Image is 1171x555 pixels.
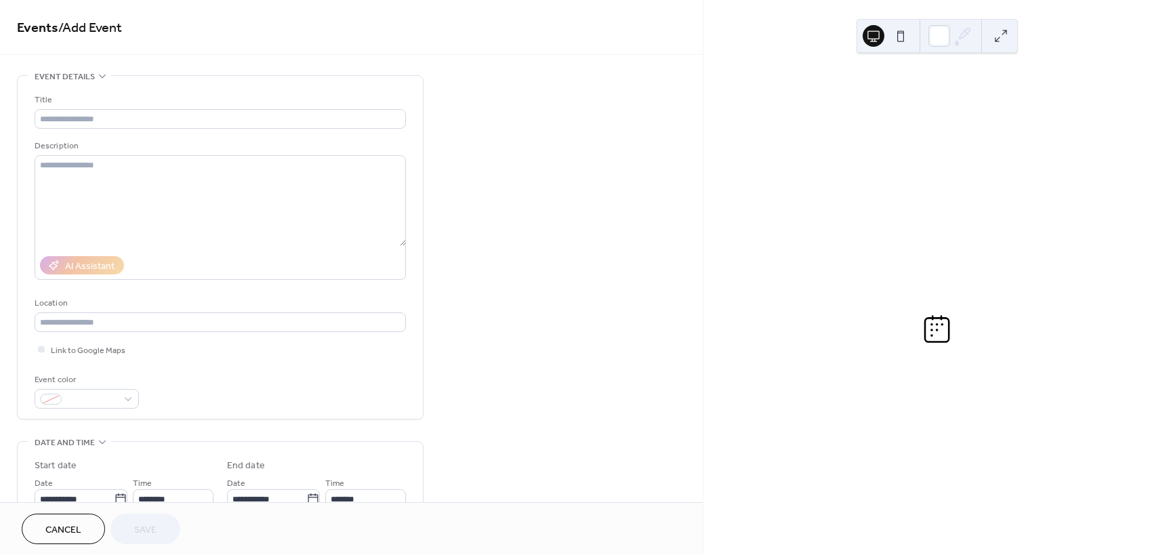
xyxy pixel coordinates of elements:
div: Location [35,296,403,310]
div: Event color [35,373,136,387]
span: / Add Event [58,15,122,41]
span: Date and time [35,436,95,450]
div: End date [227,459,265,473]
span: Time [133,476,152,491]
span: Link to Google Maps [51,344,125,358]
div: Start date [35,459,77,473]
span: Cancel [45,523,81,537]
span: Event details [35,70,95,84]
span: Time [325,476,344,491]
span: Date [35,476,53,491]
div: Title [35,93,403,107]
span: Date [227,476,245,491]
a: Events [17,15,58,41]
button: Cancel [22,514,105,544]
div: Description [35,139,403,153]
